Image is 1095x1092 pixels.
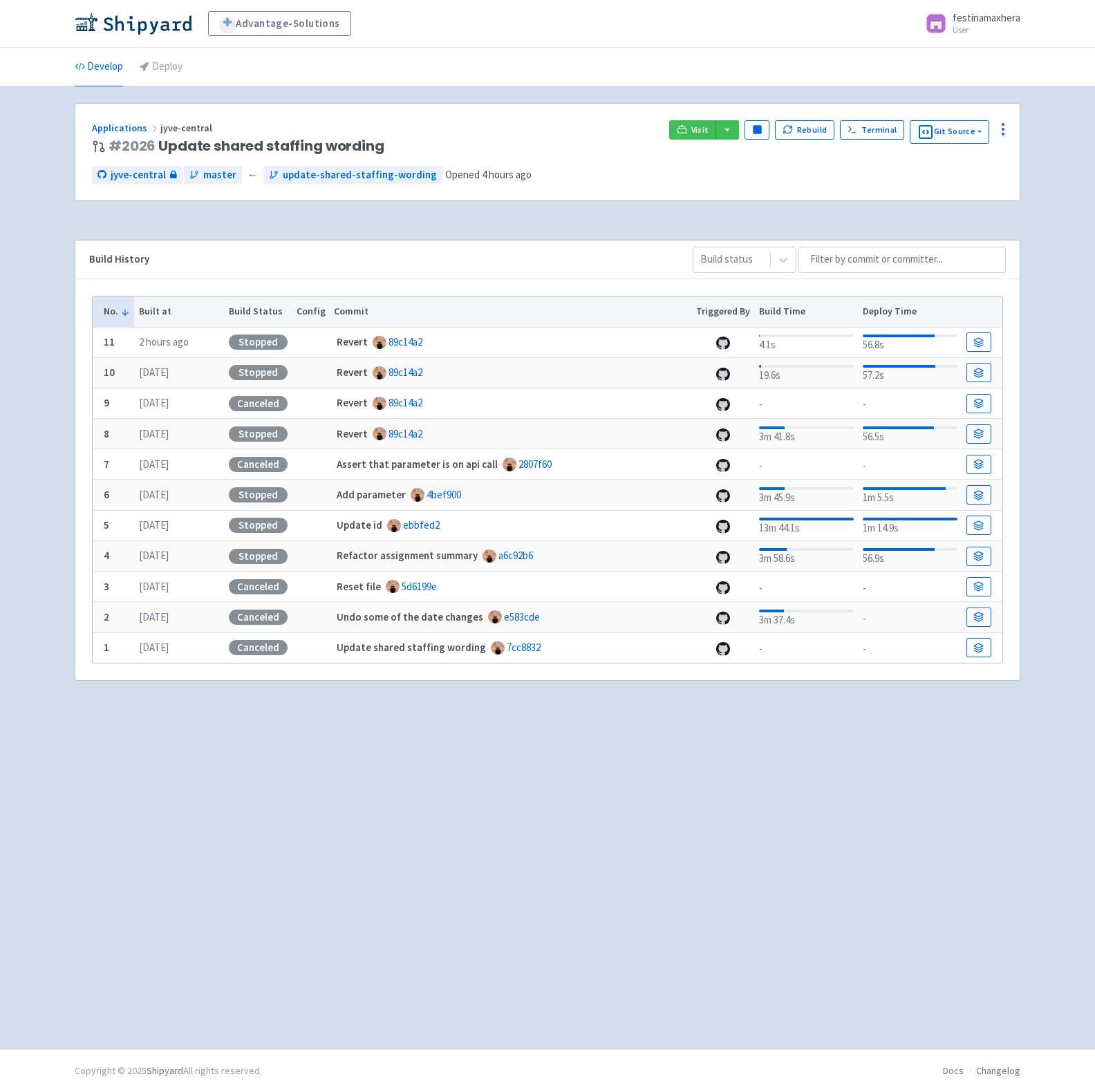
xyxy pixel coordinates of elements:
[139,335,189,348] time: 2 hours ago
[863,608,957,627] div: -
[976,1064,1020,1077] a: Changelog
[953,11,1020,24] span: festinamaxhera
[863,424,957,445] div: 56.5s
[75,1064,262,1078] div: Copyright © 2025 All rights reserved.
[402,580,437,593] a: 5d6199e
[943,1064,964,1077] a: Docs
[104,427,109,440] b: 8
[389,427,422,440] a: 89c14a2
[427,488,461,501] a: 4bef900
[139,610,169,623] time: [DATE]
[759,362,854,384] div: 19.6s
[75,48,123,86] a: Develop
[759,424,854,445] div: 3m 41.8s
[966,485,991,505] a: Build Details
[389,366,422,379] a: 89c14a2
[139,427,169,440] time: [DATE]
[966,363,991,382] a: Build Details
[337,427,368,440] strong: Revert
[754,296,858,327] th: Build Time
[966,516,991,535] a: Build Details
[403,518,440,531] a: ebbfed2
[337,610,483,623] strong: Undo some of the date changes
[917,12,1020,35] a: festinamaxhera User
[139,580,169,593] time: [DATE]
[229,426,288,442] div: Stopped
[283,167,437,183] span: update-shared-staffing-wording
[966,608,991,627] a: Build Details
[759,578,854,596] div: -
[759,545,854,567] div: 3m 58.6s
[389,396,422,409] a: 89c14a2
[863,578,957,596] div: -
[858,296,962,327] th: Deploy Time
[759,455,854,474] div: -
[75,12,191,35] img: Shipyard logo
[139,488,169,501] time: [DATE]
[247,167,258,183] span: ←
[139,641,169,654] time: [DATE]
[389,335,422,348] a: 89c14a2
[160,122,214,134] span: jyve-central
[330,296,692,327] th: Commit
[104,458,109,471] b: 7
[966,394,991,413] a: Build Details
[759,515,854,536] div: 13m 44.1s
[337,488,406,501] strong: Add parameter
[863,362,957,384] div: 57.2s
[139,518,169,531] time: [DATE]
[337,641,486,654] strong: Update shared staffing wording
[104,580,109,593] b: 3
[224,296,292,327] th: Build Status
[966,424,991,444] a: Build Details
[863,515,957,536] div: 1m 14.9s
[504,610,540,623] a: e583cde
[104,488,109,501] b: 6
[139,396,169,409] time: [DATE]
[863,394,957,413] div: -
[910,120,989,144] button: Git Source
[134,296,224,327] th: Built at
[863,455,957,474] div: -
[337,549,478,562] strong: Refactor assignment summary
[104,366,115,379] b: 10
[229,610,288,625] div: Canceled
[229,487,288,502] div: Stopped
[445,168,532,181] span: Opened
[111,167,166,183] span: jyve-central
[759,484,854,506] div: 3m 45.9s
[337,335,368,348] strong: Revert
[337,366,368,379] strong: Revert
[863,545,957,567] div: 56.9s
[229,457,288,472] div: Canceled
[498,549,533,562] a: a6c92b6
[89,252,671,267] div: Build History
[263,166,442,185] a: update-shared-staffing-wording
[104,641,109,654] b: 1
[966,547,991,566] a: Build Details
[759,639,854,657] div: -
[109,136,156,156] a: #2026
[104,335,115,348] b: 11
[337,518,382,531] strong: Update id
[669,120,716,140] a: Visit
[337,580,381,593] strong: Reset file
[953,26,1020,35] small: User
[229,396,288,411] div: Canceled
[759,332,854,353] div: 4.1s
[92,166,182,185] a: jyve-central
[104,518,109,531] b: 5
[104,610,109,623] b: 2
[482,168,532,181] time: 4 hours ago
[104,304,130,319] button: No.
[92,122,160,134] a: Applications
[691,124,709,135] span: Visit
[292,296,330,327] th: Config
[798,247,1006,273] input: Filter by commit or committer...
[840,120,904,140] a: Terminal
[109,138,384,154] span: Update shared staffing wording
[229,549,288,564] div: Stopped
[863,484,957,506] div: 1m 5.5s
[692,296,755,327] th: Triggered By
[229,579,288,594] div: Canceled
